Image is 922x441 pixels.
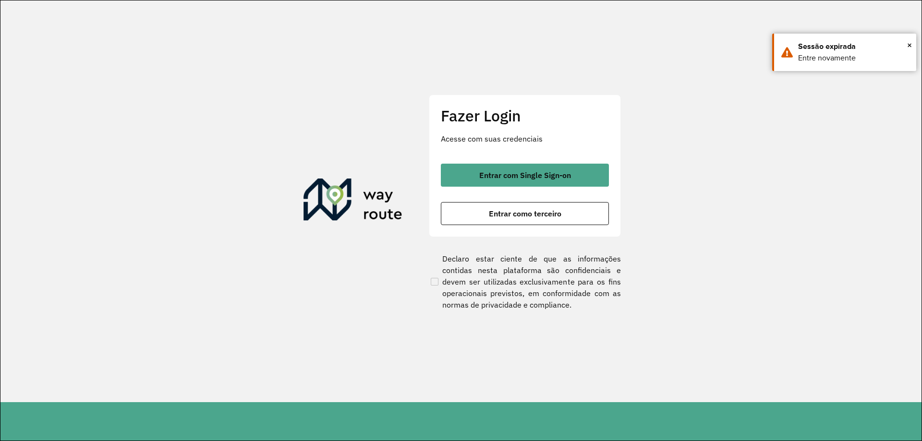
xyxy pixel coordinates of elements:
button: button [441,202,609,225]
p: Acesse com suas credenciais [441,133,609,144]
button: button [441,164,609,187]
div: Sessão expirada [798,41,909,52]
div: Entre novamente [798,52,909,64]
h2: Fazer Login [441,107,609,125]
img: Roteirizador AmbevTech [303,179,402,225]
button: Close [907,38,912,52]
label: Declaro estar ciente de que as informações contidas nesta plataforma são confidenciais e devem se... [429,253,621,310]
span: Entrar com Single Sign-on [479,171,571,179]
span: Entrar como terceiro [489,210,561,217]
span: × [907,38,912,52]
